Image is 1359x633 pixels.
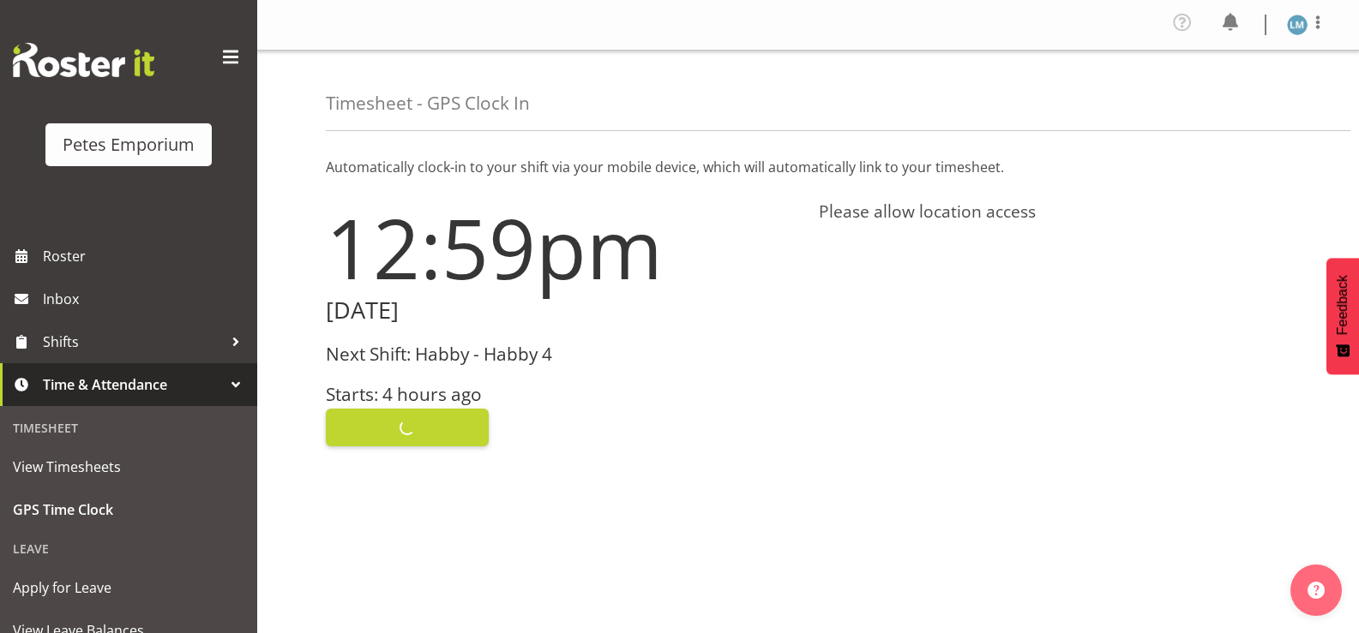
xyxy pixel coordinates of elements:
[1287,15,1308,35] img: lianne-morete5410.jpg
[13,454,244,480] span: View Timesheets
[63,132,195,158] div: Petes Emporium
[43,372,223,397] span: Time & Attendance
[1308,582,1325,599] img: help-xxl-2.png
[326,157,1290,177] p: Automatically clock-in to your shift via your mobile device, which will automatically link to you...
[4,566,253,609] a: Apply for Leave
[326,344,798,364] h3: Next Shift: Habby - Habby 4
[13,575,244,600] span: Apply for Leave
[4,531,253,566] div: Leave
[326,93,530,113] h4: Timesheet - GPS Clock In
[4,410,253,445] div: Timesheet
[1326,258,1359,374] button: Feedback - Show survey
[819,201,1291,222] h4: Please allow location access
[13,497,244,523] span: GPS Time Clock
[1335,275,1350,335] span: Feedback
[326,385,798,404] h3: Starts: 4 hours ago
[326,297,798,324] h2: [DATE]
[43,286,249,312] span: Inbox
[43,329,223,355] span: Shifts
[43,243,249,269] span: Roster
[326,201,798,294] h1: 12:59pm
[13,43,154,77] img: Rosterit website logo
[4,488,253,531] a: GPS Time Clock
[4,445,253,488] a: View Timesheets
